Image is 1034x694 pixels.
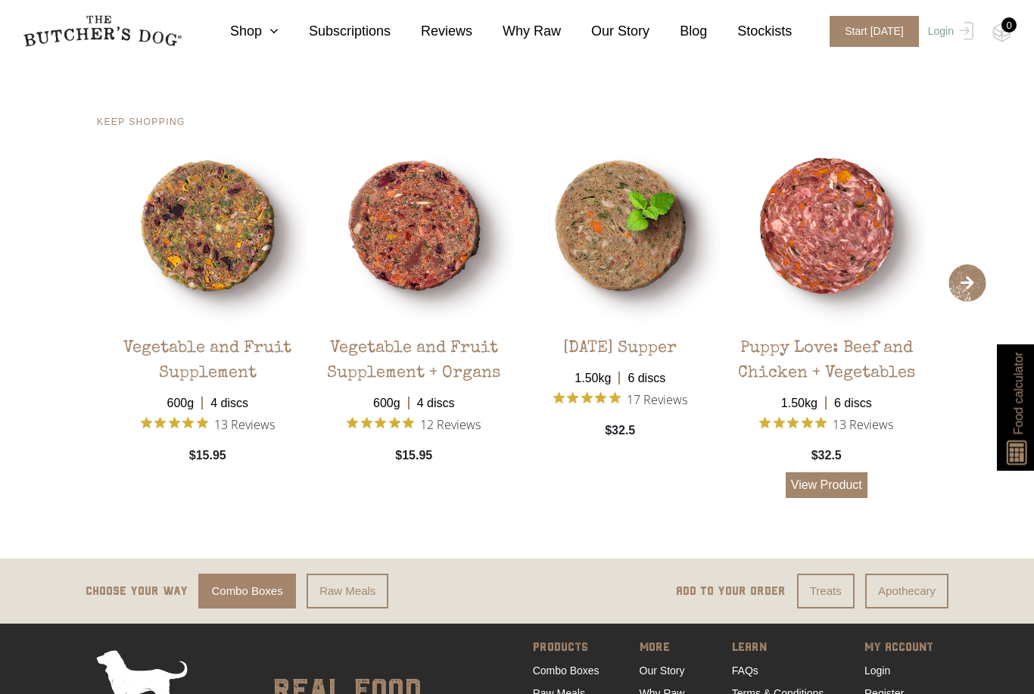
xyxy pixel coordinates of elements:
span: 12 Reviews [420,412,481,435]
a: Blog [649,21,707,42]
div: Vegetable and Fruit Supplement [108,325,307,387]
span: MY ACCOUNT [864,638,933,659]
h4: KEEP SHOPPING [97,117,937,126]
a: Subscriptions [279,21,391,42]
span: 17 Reviews [627,387,687,410]
a: Start [DATE] [814,16,924,47]
div: Vegetable and Fruit Supplement + Organs [315,325,514,387]
span: Next [948,264,986,302]
a: Our Story [640,664,685,677]
img: TBD_Puppy-Love_Beef-Chicken-Veg.png [727,126,927,325]
span: 1.50kg [567,362,618,387]
a: Login [864,664,890,677]
a: Treats [797,574,855,609]
span: $32.5 [605,422,635,440]
span: 600g [366,387,408,412]
span: $15.95 [189,447,226,465]
span: Food calculator [1009,352,1027,434]
a: Why Raw [472,21,561,42]
button: Rated 4.9 out of 5 stars from 13 reviews. Jump to reviews. [141,412,275,435]
button: Rated 4.8 out of 5 stars from 12 reviews. Jump to reviews. [347,412,481,435]
span: $32.5 [811,447,842,465]
p: ADD TO YOUR ORDER [676,582,786,600]
img: TBD_Veg-Fruit-Sup-with-Organs-1.png [315,126,514,325]
a: View Product [786,472,867,498]
span: MORE [640,638,692,659]
img: TBD_Sunday-Supper-1.png [521,126,720,325]
span: Previous [48,264,86,302]
a: Our Story [561,21,649,42]
span: 4 discs [408,387,462,412]
span: 1.50kg [774,387,825,412]
span: 4 discs [201,387,256,412]
span: 13 Reviews [833,412,893,435]
a: Shop [200,21,279,42]
span: 13 Reviews [214,412,275,435]
button: Rated 5 out of 5 stars from 13 reviews. Jump to reviews. [759,412,893,435]
img: TBD_Veg-and-Fruit-Sup-1.png [108,126,307,325]
span: Start [DATE] [830,16,919,47]
span: 6 discs [618,362,673,387]
a: Reviews [391,21,472,42]
span: 6 discs [825,387,880,412]
img: TBD_Cart-Empty.png [992,23,1011,42]
span: LEARN [732,638,824,659]
span: $15.95 [395,447,432,465]
a: Stockists [707,21,792,42]
a: FAQs [732,664,758,677]
a: Apothecary [865,574,948,609]
span: 600g [160,387,202,412]
div: [DATE] Supper [563,325,677,362]
p: Choose your way [86,582,188,600]
button: Rated 4.9 out of 5 stars from 17 reviews. Jump to reviews. [553,387,687,410]
a: Raw Meals [307,574,388,609]
div: 0 [1001,17,1017,33]
span: PRODUCTS [533,638,600,659]
a: Combo Boxes [533,664,600,677]
div: Puppy Love: Beef and Chicken + Vegetables [727,325,927,387]
a: Combo Boxes [198,574,295,609]
a: Login [924,16,973,47]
